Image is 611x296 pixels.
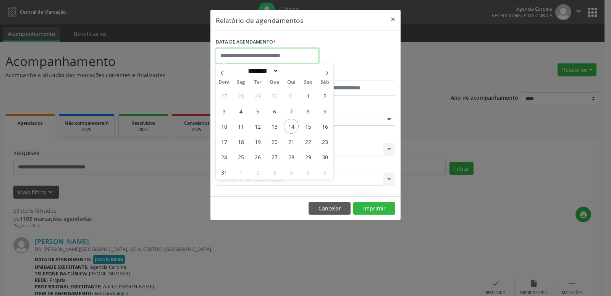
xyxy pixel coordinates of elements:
[284,165,299,180] span: Setembro 4, 2025
[267,119,282,134] span: Agosto 13, 2025
[301,149,315,164] span: Agosto 29, 2025
[385,10,401,29] button: Close
[266,80,283,85] span: Qua
[317,104,332,118] span: Agosto 9, 2025
[217,134,231,149] span: Agosto 17, 2025
[317,165,332,180] span: Setembro 6, 2025
[317,134,332,149] span: Agosto 23, 2025
[283,80,300,85] span: Qui
[267,88,282,103] span: Julho 30, 2025
[233,80,249,85] span: Seg
[284,88,299,103] span: Julho 31, 2025
[233,88,248,103] span: Julho 28, 2025
[284,134,299,149] span: Agosto 21, 2025
[217,88,231,103] span: Julho 27, 2025
[309,202,351,215] button: Cancelar
[250,165,265,180] span: Setembro 2, 2025
[250,149,265,164] span: Agosto 26, 2025
[233,119,248,134] span: Agosto 11, 2025
[317,80,333,85] span: Sáb
[300,80,317,85] span: Sex
[245,67,279,75] select: Month
[233,104,248,118] span: Agosto 4, 2025
[301,104,315,118] span: Agosto 8, 2025
[301,88,315,103] span: Agosto 1, 2025
[284,149,299,164] span: Agosto 28, 2025
[267,165,282,180] span: Setembro 3, 2025
[233,134,248,149] span: Agosto 18, 2025
[250,134,265,149] span: Agosto 19, 2025
[301,134,315,149] span: Agosto 22, 2025
[267,149,282,164] span: Agosto 27, 2025
[301,119,315,134] span: Agosto 15, 2025
[307,69,395,81] label: ATÉ
[267,134,282,149] span: Agosto 20, 2025
[217,104,231,118] span: Agosto 3, 2025
[284,104,299,118] span: Agosto 7, 2025
[233,149,248,164] span: Agosto 25, 2025
[216,80,233,85] span: Dom
[317,149,332,164] span: Agosto 30, 2025
[301,165,315,180] span: Setembro 5, 2025
[279,67,304,75] input: Year
[217,165,231,180] span: Agosto 31, 2025
[217,119,231,134] span: Agosto 10, 2025
[250,88,265,103] span: Julho 29, 2025
[216,15,303,25] h5: Relatório de agendamentos
[250,119,265,134] span: Agosto 12, 2025
[353,202,395,215] button: Imprimir
[317,88,332,103] span: Agosto 2, 2025
[250,104,265,118] span: Agosto 5, 2025
[216,36,276,48] label: DATA DE AGENDAMENTO
[217,149,231,164] span: Agosto 24, 2025
[317,119,332,134] span: Agosto 16, 2025
[267,104,282,118] span: Agosto 6, 2025
[233,165,248,180] span: Setembro 1, 2025
[284,119,299,134] span: Agosto 14, 2025
[249,80,266,85] span: Ter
